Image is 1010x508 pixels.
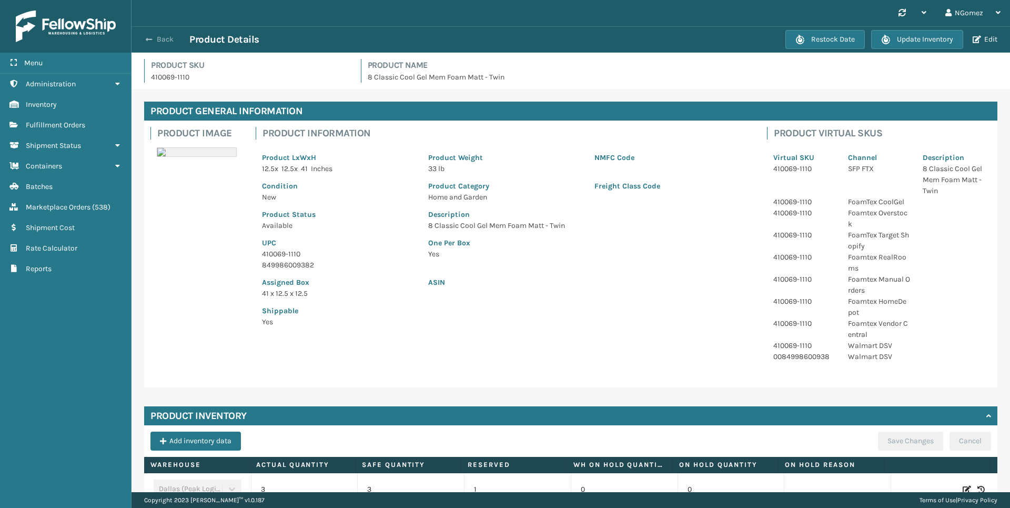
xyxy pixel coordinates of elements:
[923,152,985,163] p: Description
[26,141,81,150] span: Shipment Status
[773,318,835,329] p: 410069-1110
[957,496,997,504] a: Privacy Policy
[428,237,748,248] p: One Per Box
[594,181,748,192] p: Freight Class Code
[571,473,678,506] td: 0
[357,473,464,506] td: 3
[16,11,116,42] img: logo
[256,460,349,470] label: Actual Quantity
[251,473,358,506] td: 3
[151,59,348,72] h4: Product SKU
[262,220,416,231] p: Available
[773,274,835,285] p: 410069-1110
[848,318,910,340] p: Foamtex Vendor Central
[428,220,748,231] p: 8 Classic Cool Gel Mem Foam Matt - Twin
[977,484,985,495] i: Inventory History
[281,164,298,173] span: 12.5 x
[144,102,997,121] h4: Product General Information
[848,274,910,296] p: Foamtex Manual Orders
[848,152,910,163] p: Channel
[262,305,416,316] p: Shippable
[428,248,748,260] p: Yes
[368,59,998,72] h4: Product Name
[262,152,416,163] p: Product LxWxH
[262,277,416,288] p: Assigned Box
[848,207,910,230] p: Foamtex Overstock
[773,163,835,174] p: 410069-1110
[878,432,943,451] button: Save Changes
[428,209,748,220] p: Description
[848,252,910,274] p: Foamtex RealRooms
[848,230,910,252] p: FoamTex Target Shopify
[773,340,835,351] p: 410069-1110
[428,152,582,163] p: Product Weight
[785,30,865,49] button: Restock Date
[141,35,189,44] button: Back
[773,207,835,218] p: 410069-1110
[262,288,416,299] p: 41 x 12.5 x 12.5
[785,460,877,470] label: On Hold Reason
[150,460,243,470] label: Warehouse
[368,72,998,83] p: 8 Classic Cool Gel Mem Foam Matt - Twin
[773,230,835,241] p: 410069-1110
[26,264,52,273] span: Reports
[678,473,784,506] td: 0
[26,223,75,232] span: Shipment Cost
[848,351,910,362] p: Walmart DSV
[594,152,748,163] p: NMFC Code
[301,164,308,173] span: 41
[428,277,748,288] p: ASIN
[92,203,110,212] span: ( 538 )
[24,58,43,67] span: Menu
[773,252,835,263] p: 410069-1110
[157,147,237,157] img: 51104088640_40f294f443_o-scaled-700x700.jpg
[969,35,1001,44] button: Edit
[920,492,997,508] div: |
[26,79,76,88] span: Administration
[150,432,241,451] button: Add inventory data
[773,152,835,163] p: Virtual SKU
[262,248,416,260] p: 410069-1110
[311,164,332,173] span: Inches
[468,460,560,470] label: Reserved
[920,496,956,504] a: Terms of Use
[151,72,348,83] p: 410069-1110
[848,340,910,351] p: Walmart DSV
[262,260,416,271] p: 849986009382
[189,33,259,46] h3: Product Details
[848,196,910,207] p: FoamTex CoolGel
[26,162,62,171] span: Containers
[26,121,85,130] span: Fulfillment Orders
[262,127,754,140] h4: Product Information
[773,351,835,362] p: 0084998600938
[262,192,416,203] p: New
[428,181,582,192] p: Product Category
[773,296,835,307] p: 410069-1110
[474,484,561,495] p: 1
[262,209,416,220] p: Product Status
[262,164,278,173] span: 12.5 x
[923,163,985,196] p: 8 Classic Cool Gel Mem Foam Matt - Twin
[26,203,90,212] span: Marketplace Orders
[428,192,582,203] p: Home and Garden
[26,244,77,253] span: Rate Calculator
[262,237,416,248] p: UPC
[848,163,910,174] p: SFP FTX
[848,296,910,318] p: Foamtex HomeDepot
[963,484,971,495] i: Edit
[150,410,247,422] h4: Product Inventory
[262,316,416,327] p: Yes
[573,460,666,470] label: WH On hold quantity
[774,127,991,140] h4: Product Virtual SKUs
[157,127,243,140] h4: Product Image
[428,164,445,173] span: 33 lb
[871,30,963,49] button: Update Inventory
[950,432,991,451] button: Cancel
[262,181,416,192] p: Condition
[26,182,53,191] span: Batches
[679,460,772,470] label: On Hold Quantity
[144,492,265,508] p: Copyright 2023 [PERSON_NAME]™ v 1.0.187
[362,460,454,470] label: Safe Quantity
[773,196,835,207] p: 410069-1110
[26,100,57,109] span: Inventory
